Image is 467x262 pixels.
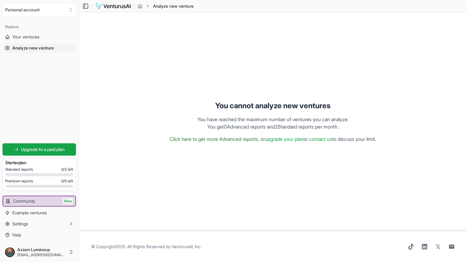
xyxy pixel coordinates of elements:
[138,3,194,9] nav: breadcrumb
[170,136,259,142] a: Click here to get more Advanced reports,
[12,221,28,227] span: Settings
[2,22,76,32] div: Platform
[197,116,349,130] p: You have reached the maximum number of ventures you can analyze. Y ou get 0 Advanced reports and ...
[91,244,201,250] span: © Copyright 2025 . All Rights Reserved by .
[2,43,76,53] a: Analyze new venture
[17,247,66,252] span: Axiom Luminous
[215,101,331,111] h1: You cannot analyze new ventures
[2,245,76,260] button: Axiom Luminous[EMAIL_ADDRESS][DOMAIN_NAME]
[170,135,376,143] p: or or to discuss your limit.
[2,230,76,240] a: Help
[95,2,131,10] img: logo
[12,34,39,40] span: Your ventures
[3,196,75,206] a: CommunityNew
[12,232,21,238] span: Help
[5,247,15,257] img: ACg8ocKUqjVhn-c64FdMUQxdI18-UDX7qCKtRsCmkF9DQu5EWk9qqz4=s96-c
[265,136,304,142] a: upgrade your plan
[5,167,33,172] span: Standard reports
[309,136,332,142] a: contact us
[61,179,73,184] span: 0 / 0 left
[153,3,194,9] span: Analyze new venture
[5,160,73,166] h3: Starter plan
[61,167,73,172] span: 0 / 2 left
[13,198,35,204] span: Community
[63,198,73,204] span: New
[2,143,76,156] a: Upgrade to a paid plan
[17,252,66,257] span: [EMAIL_ADDRESS][DOMAIN_NAME]
[2,219,76,229] button: Settings
[5,179,33,184] span: Premium reports
[12,210,47,216] span: Example ventures
[2,32,76,42] a: Your ventures
[12,45,54,51] span: Analyze new venture
[172,244,200,249] a: VenturusAI, Inc
[2,2,76,17] button: Select an organization
[2,208,76,218] a: Example ventures
[21,146,65,153] span: Upgrade to a paid plan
